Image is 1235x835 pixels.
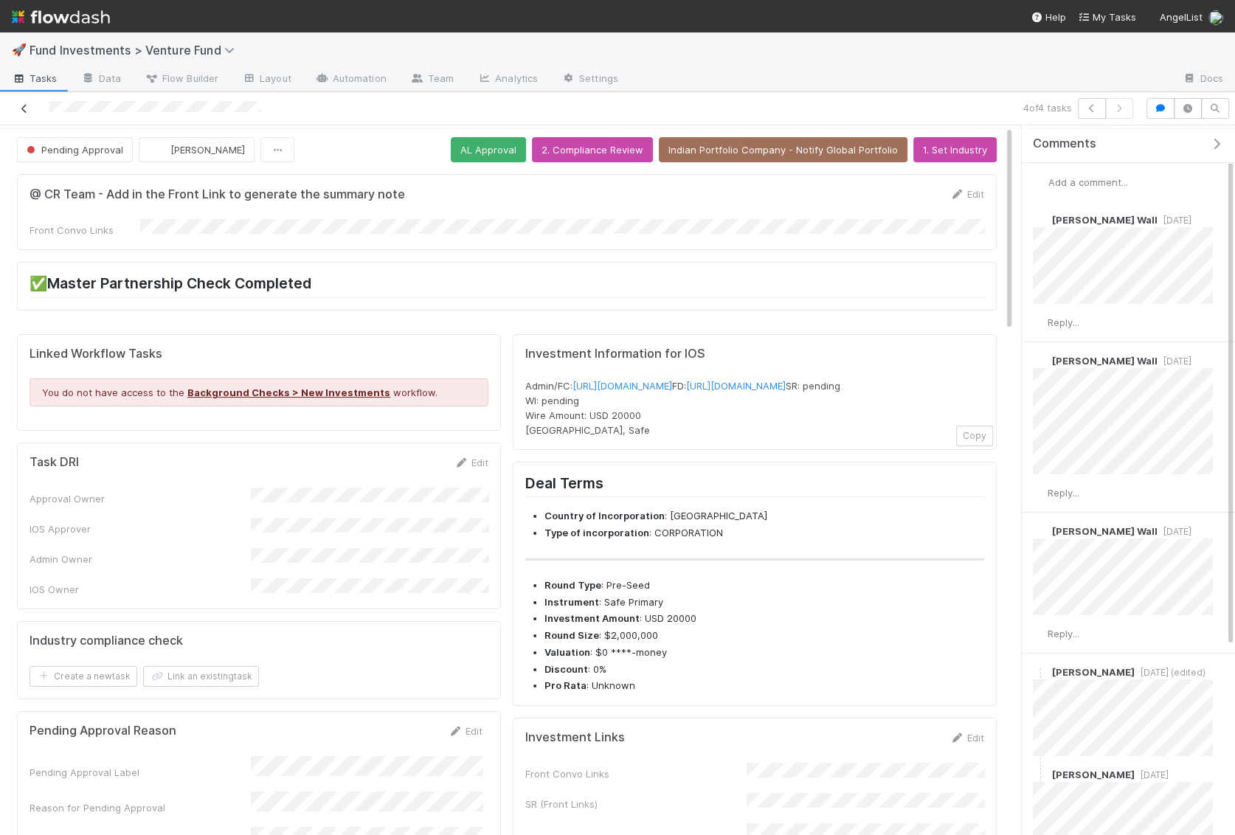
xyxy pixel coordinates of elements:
img: avatar_041b9f3e-9684-4023-b9b7-2f10de55285d.png [1033,316,1048,330]
a: Layout [230,68,303,91]
img: avatar_041b9f3e-9684-4023-b9b7-2f10de55285d.png [1033,524,1048,538]
span: [DATE] [1158,356,1191,367]
button: [PERSON_NAME] [139,137,255,162]
div: Front Convo Links [30,223,140,238]
h5: Investment Links [525,730,625,745]
li: : 0% [544,662,984,677]
img: avatar_f2899df2-d2b9-483b-a052-ca3b1db2e5e2.png [151,142,166,157]
h5: Industry compliance check [30,634,183,648]
a: Analytics [466,68,550,91]
span: [PERSON_NAME] [1052,666,1135,678]
button: Create a newtask [30,666,137,687]
li: : Unknown [544,679,984,693]
h2: Deal Terms [525,474,984,497]
span: [PERSON_NAME] Wall [1052,355,1158,367]
span: AngelList [1160,11,1203,23]
button: 2. Compliance Review [532,137,653,162]
h5: @ CR Team - Add in the Front Link to generate the summary note [30,187,405,202]
span: 4 of 4 tasks [1023,100,1072,115]
a: Edit [454,457,488,468]
strong: Instrument [544,596,599,608]
a: Flow Builder [133,68,230,91]
li: : Safe Primary [544,595,984,610]
div: IOS Owner [30,582,251,597]
span: Reply... [1048,628,1079,640]
span: Reply... [1048,316,1079,328]
a: Background Checks > New Investments [187,387,390,398]
span: Admin/FC: FD: SR: pending WI: pending Wire Amount: USD 20000 [GEOGRAPHIC_DATA], Safe [525,380,840,436]
img: avatar_041b9f3e-9684-4023-b9b7-2f10de55285d.png [1033,486,1048,501]
strong: Type of incorporation [544,527,649,538]
div: Front Convo Links [525,766,747,781]
a: Docs [1171,68,1235,91]
button: Pending Approval [17,137,133,162]
h5: Task DRI [30,455,79,470]
button: Indian Portfolio Company - Notify Global Portfolio [659,137,907,162]
li: : [GEOGRAPHIC_DATA] [544,509,984,524]
strong: Round Type [544,579,601,591]
div: IOS Approver [30,522,251,536]
span: My Tasks [1078,11,1136,23]
div: You do not have access to the workflow. [30,378,488,406]
strong: Discount [544,663,588,675]
button: Link an existingtask [143,666,259,687]
img: avatar_041b9f3e-9684-4023-b9b7-2f10de55285d.png [1208,10,1223,25]
li: : CORPORATION [544,526,984,541]
strong: Round Size [544,629,599,641]
img: avatar_041b9f3e-9684-4023-b9b7-2f10de55285d.png [1033,353,1048,368]
a: Edit [949,188,984,200]
img: avatar_041b9f3e-9684-4023-b9b7-2f10de55285d.png [1033,627,1048,642]
span: [PERSON_NAME] [170,144,245,156]
a: [URL][DOMAIN_NAME] [686,380,786,392]
button: AL Approval [451,137,526,162]
h2: ✅Master Partnership Check Completed [30,274,984,297]
div: Pending Approval Label [30,765,251,780]
h5: Linked Workflow Tasks [30,347,488,361]
a: Settings [550,68,630,91]
span: Add a comment... [1048,176,1128,188]
a: My Tasks [1078,10,1136,24]
span: [DATE] [1158,215,1191,226]
span: [DATE] (edited) [1135,667,1205,678]
span: Comments [1033,136,1096,151]
span: [DATE] [1135,769,1169,780]
span: Fund Investments > Venture Fund [30,43,242,58]
span: Flow Builder [145,71,218,86]
span: [PERSON_NAME] [1052,769,1135,780]
li: : $2,000,000 [544,628,984,643]
h5: Pending Approval Reason [30,724,176,738]
span: [PERSON_NAME] Wall [1052,214,1158,226]
h5: Investment Information for IOS [525,347,984,361]
span: 🚀 [12,44,27,56]
span: Pending Approval [24,144,123,156]
img: avatar_f2899df2-d2b9-483b-a052-ca3b1db2e5e2.png [1033,767,1048,782]
div: Help [1031,10,1066,24]
a: Automation [303,68,398,91]
a: Data [69,68,133,91]
div: Reason for Pending Approval [30,800,251,815]
a: Edit [448,725,482,737]
button: Copy [956,426,993,446]
a: [URL][DOMAIN_NAME] [572,380,672,392]
li: : USD 20000 [544,611,984,626]
span: Tasks [12,71,58,86]
strong: Investment Amount [544,612,640,624]
strong: Country of Incorporation [544,510,665,522]
button: 1. Set Industry [913,137,997,162]
div: SR (Front Links) [525,797,747,811]
strong: Valuation [544,646,590,658]
img: avatar_f2899df2-d2b9-483b-a052-ca3b1db2e5e2.png [1033,665,1048,679]
li: : Pre-Seed [544,578,984,593]
div: Admin Owner [30,552,251,567]
span: Reply... [1048,487,1079,499]
span: [DATE] [1158,526,1191,537]
a: Team [398,68,466,91]
img: logo-inverted-e16ddd16eac7371096b0.svg [12,4,110,30]
strong: Pro Rata [544,679,587,691]
img: avatar_041b9f3e-9684-4023-b9b7-2f10de55285d.png [1033,212,1048,227]
img: avatar_041b9f3e-9684-4023-b9b7-2f10de55285d.png [1034,175,1048,190]
span: [PERSON_NAME] Wall [1052,525,1158,537]
a: Edit [949,732,984,744]
div: Approval Owner [30,491,251,506]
